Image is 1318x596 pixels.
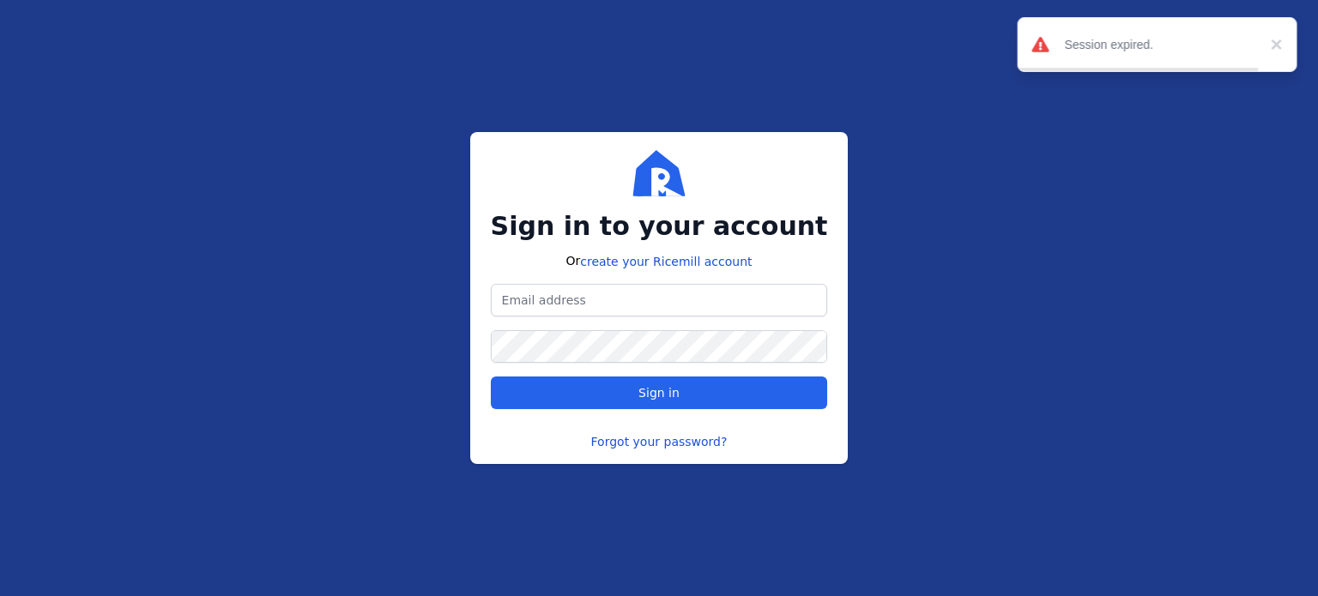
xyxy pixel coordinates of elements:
h2: Sign in to your account [491,211,828,242]
p: Or [565,252,752,270]
div: Session expired. [1068,36,1266,53]
input: Email address [492,285,827,316]
img: Ricemill Logo [632,146,686,201]
a: Forgot your password? [591,433,728,450]
button: Sign in [491,376,828,409]
span: Sign in [638,386,680,400]
button: close [1266,34,1286,55]
a: create your Ricemill account [580,255,752,268]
